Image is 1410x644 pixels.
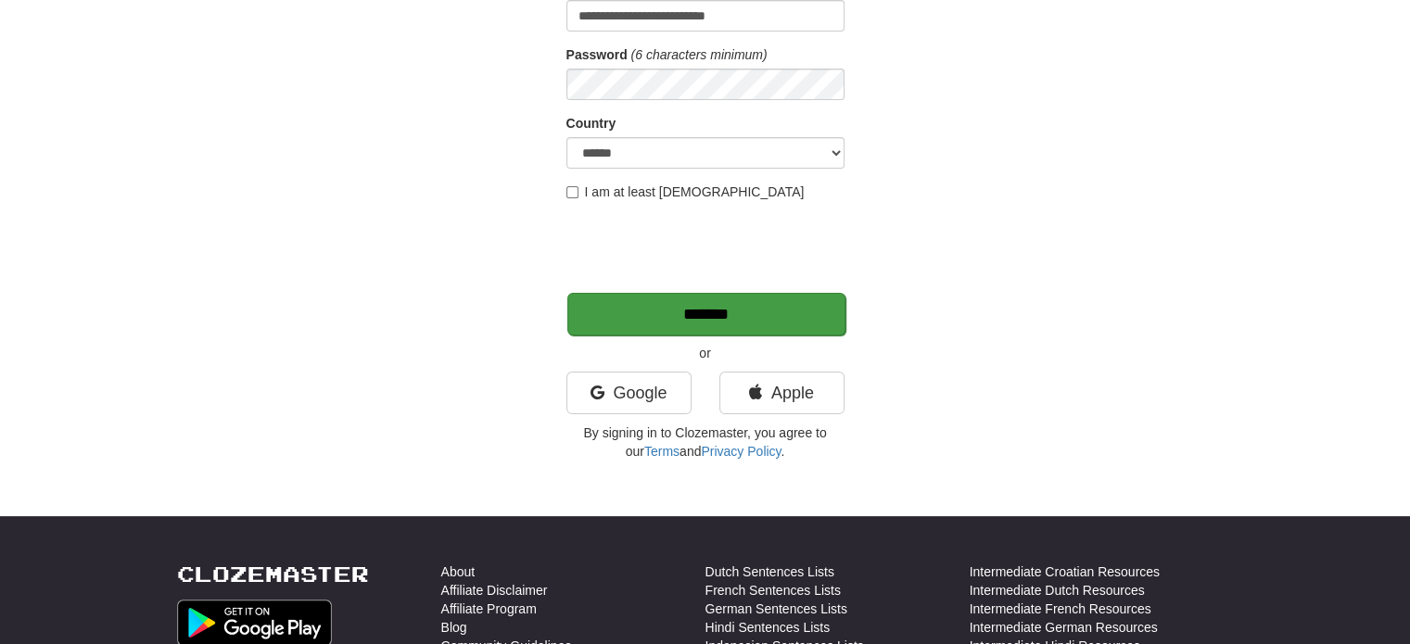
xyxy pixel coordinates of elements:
a: Intermediate Croatian Resources [970,562,1160,581]
a: Affiliate Disclaimer [441,581,548,600]
a: French Sentences Lists [705,581,841,600]
em: (6 characters minimum) [631,47,768,62]
a: Google [566,372,692,414]
a: Intermediate German Resources [970,618,1158,637]
a: Terms [644,444,680,459]
a: Blog [441,618,467,637]
a: Affiliate Program [441,600,537,618]
a: Dutch Sentences Lists [705,562,834,581]
input: I am at least [DEMOGRAPHIC_DATA] [566,186,578,198]
iframe: reCAPTCHA [566,210,848,283]
label: Country [566,114,616,133]
a: Apple [719,372,845,414]
p: or [566,344,845,362]
a: Intermediate French Resources [970,600,1151,618]
a: Clozemaster [177,562,369,586]
a: Privacy Policy [701,444,781,459]
a: Hindi Sentences Lists [705,618,831,637]
p: By signing in to Clozemaster, you agree to our and . [566,423,845,461]
a: German Sentences Lists [705,600,847,618]
a: About [441,562,476,581]
label: I am at least [DEMOGRAPHIC_DATA] [566,183,805,201]
label: Password [566,45,628,64]
a: Intermediate Dutch Resources [970,581,1145,600]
